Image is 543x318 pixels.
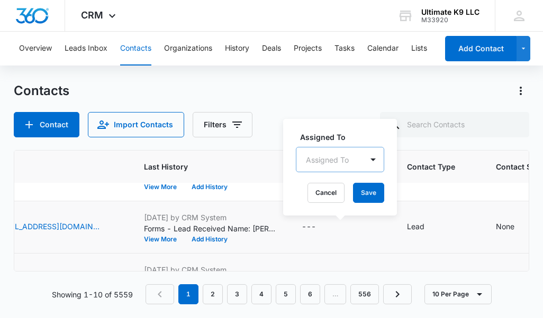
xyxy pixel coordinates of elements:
a: Page 556 [350,284,379,304]
h1: Contacts [14,83,69,99]
span: CRM [81,10,103,21]
em: 1 [178,284,198,304]
button: Filters [193,112,252,137]
a: Page 4 [251,284,271,304]
button: Add Contact [445,36,517,61]
span: Last History [144,161,261,172]
label: Assigned To [300,132,388,143]
button: Leads Inbox [65,32,107,66]
div: Lead [407,221,424,232]
button: Import Contacts [88,112,184,137]
input: Search Contacts [380,112,529,137]
div: account name [421,8,479,16]
div: Assigned To - - Select to Edit Field [302,221,335,233]
button: Projects [294,32,322,66]
button: Overview [19,32,52,66]
button: Organizations [164,32,212,66]
p: Forms - Lead Received Name: [PERSON_NAME] Email: [EMAIL_ADDRESS][DOMAIN_NAME] Phone: [PHONE_NUMBE... [144,223,276,234]
button: 10 Per Page [424,284,492,304]
button: Save [353,183,384,203]
button: Calendar [367,32,399,66]
div: --- [302,221,316,233]
button: View More [144,184,184,190]
button: Add Contact [14,112,79,137]
button: Actions [512,82,529,99]
p: [DATE] by CRM System [144,264,276,275]
button: Deals [262,32,281,66]
span: Contact Type [407,161,455,172]
button: View More [144,236,184,242]
button: Lists [411,32,427,66]
a: Page 6 [300,284,320,304]
p: Showing 1-10 of 5559 [52,289,133,300]
nav: Pagination [146,284,412,304]
a: Next Page [383,284,412,304]
p: [DATE] by CRM System [144,212,276,223]
div: account id [421,16,479,24]
button: Add History [184,184,235,190]
button: Tasks [334,32,355,66]
button: Cancel [307,183,345,203]
a: Page 3 [227,284,247,304]
a: Page 5 [276,284,296,304]
button: Add History [184,236,235,242]
div: None [496,221,514,232]
div: Contact Status - None - Select to Edit Field [496,221,533,233]
div: Contact Type - Lead - Select to Edit Field [407,221,444,233]
a: Page 2 [203,284,223,304]
button: Contacts [120,32,151,66]
button: History [225,32,249,66]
